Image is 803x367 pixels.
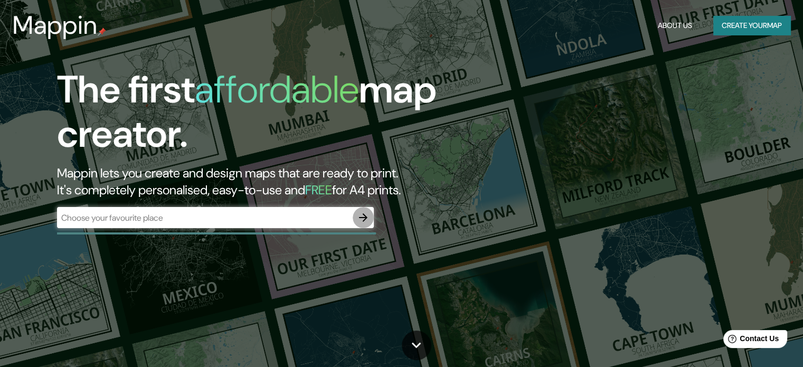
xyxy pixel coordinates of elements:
button: Create yourmap [713,16,790,35]
h2: Mappin lets you create and design maps that are ready to print. It's completely personalised, eas... [57,165,459,199]
iframe: Help widget launcher [709,326,791,355]
input: Choose your favourite place [57,212,353,224]
img: mappin-pin [98,27,106,36]
h5: FREE [305,182,332,198]
h1: affordable [195,65,359,114]
button: About Us [654,16,696,35]
h3: Mappin [13,11,98,40]
h1: The first map creator. [57,68,459,165]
